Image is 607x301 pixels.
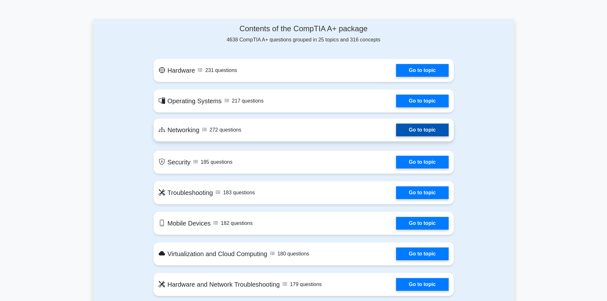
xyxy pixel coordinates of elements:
[396,95,448,107] a: Go to topic
[396,156,448,168] a: Go to topic
[396,278,448,291] a: Go to topic
[396,247,448,260] a: Go to topic
[396,186,448,199] a: Go to topic
[154,24,454,44] div: 4638 CompTIA A+ questions grouped in 25 topics and 316 concepts
[396,124,448,136] a: Go to topic
[154,24,454,33] h4: Contents of the CompTIA A+ package
[396,217,448,230] a: Go to topic
[396,64,448,77] a: Go to topic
